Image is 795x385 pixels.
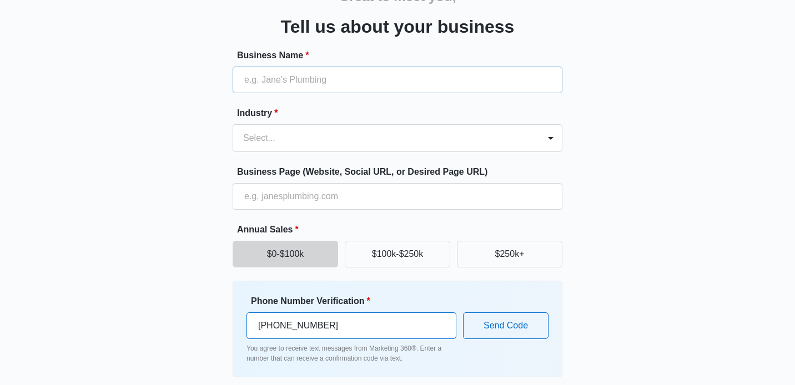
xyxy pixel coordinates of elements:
[237,107,567,120] label: Industry
[233,183,562,210] input: e.g. janesplumbing.com
[457,241,562,267] button: $250k+
[237,49,567,62] label: Business Name
[251,295,461,308] label: Phone Number Verification
[237,223,567,236] label: Annual Sales
[233,241,338,267] button: $0-$100k
[246,343,456,363] p: You agree to receive text messages from Marketing 360®. Enter a number that can receive a confirm...
[233,67,562,93] input: e.g. Jane's Plumbing
[237,165,567,179] label: Business Page (Website, Social URL, or Desired Page URL)
[281,13,515,40] h3: Tell us about your business
[246,312,456,339] input: Ex. +1-555-555-5555
[463,312,549,339] button: Send Code
[345,241,450,267] button: $100k-$250k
